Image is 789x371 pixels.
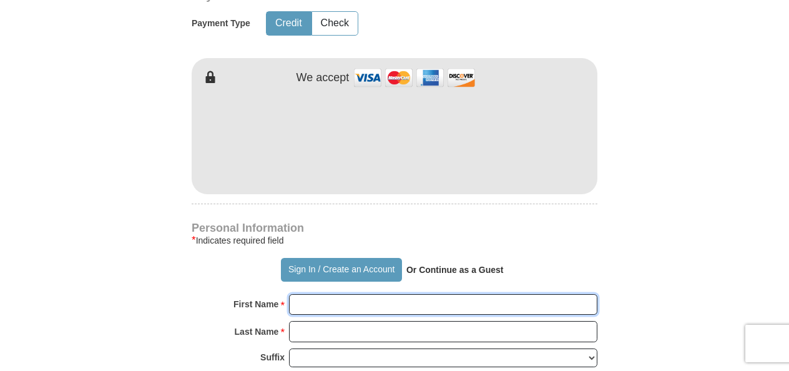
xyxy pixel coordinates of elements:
button: Check [312,12,358,35]
div: Indicates required field [192,233,597,248]
strong: Or Continue as a Guest [406,265,504,275]
strong: First Name [233,295,278,313]
strong: Last Name [235,323,279,340]
img: credit cards accepted [352,64,477,91]
strong: Suffix [260,349,285,366]
h4: We accept [296,71,350,85]
button: Credit [267,12,311,35]
button: Sign In / Create an Account [281,258,401,282]
h5: Payment Type [192,18,250,29]
h4: Personal Information [192,223,597,233]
